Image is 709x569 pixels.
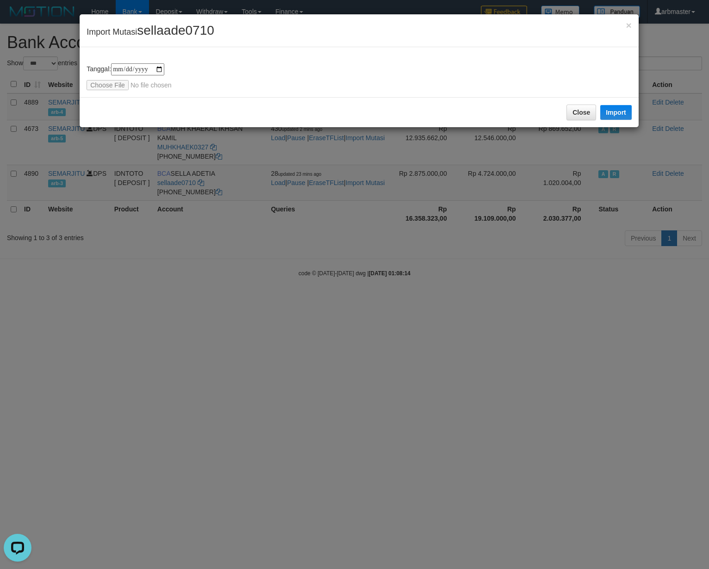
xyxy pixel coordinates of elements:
[566,105,596,120] button: Close
[626,20,632,31] span: ×
[87,27,214,37] span: Import Mutasi
[600,105,632,120] button: Import
[137,23,214,37] span: sellaade0710
[87,63,632,90] div: Tanggal:
[4,4,31,31] button: Open LiveChat chat widget
[626,20,632,30] button: Close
